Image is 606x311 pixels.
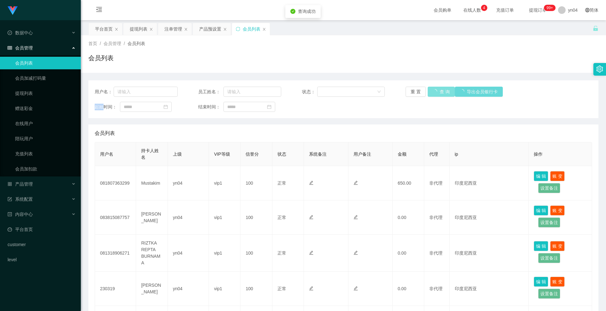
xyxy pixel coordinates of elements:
td: 081318906271 [95,235,136,272]
button: 设置备注 [538,217,560,227]
button: 账 变 [550,205,565,216]
td: [PERSON_NAME] [136,272,168,306]
td: 100 [241,235,272,272]
i: 图标: edit [353,181,358,185]
sup: 4 [481,5,487,11]
span: 持卡人姓名 [141,148,159,160]
span: 员工姓名： [198,89,223,95]
button: 设置备注 [538,253,560,263]
a: 在线用户 [15,117,76,130]
i: 图标: unlock [593,26,598,31]
div: 注单管理 [164,23,182,35]
span: 结束时间： [198,104,223,110]
td: yn04 [168,200,209,235]
span: 用户名 [100,152,113,157]
td: Mustakim [136,166,168,200]
span: 系统配置 [8,197,33,202]
td: vip1 [209,235,241,272]
a: 陪玩用户 [15,132,76,145]
span: ip [455,152,458,157]
a: customer [8,238,76,251]
i: 图标: down [377,90,381,94]
button: 重 置 [406,87,426,97]
i: 图标: edit [309,215,313,219]
span: VIP等级 [214,152,230,157]
button: 编 辑 [534,171,548,181]
i: 图标: close [262,27,266,31]
button: 账 变 [550,241,565,251]
i: 图标: table [8,46,12,50]
i: 图标: close [223,27,227,31]
i: 图标: form [8,197,12,201]
i: 图标: setting [596,66,603,72]
input: 请输入 [223,87,281,97]
span: 正常 [277,181,286,186]
td: 230319 [95,272,136,306]
span: 非代理 [429,286,443,291]
i: 图标: edit [309,181,313,185]
div: 会员列表 [243,23,260,35]
span: 用户名： [95,89,114,95]
td: 083815087757 [95,200,136,235]
input: 请输入 [114,87,178,97]
span: 在线人数 [460,8,484,12]
button: 账 变 [550,277,565,287]
span: 非代理 [429,181,443,186]
td: vip1 [209,272,241,306]
button: 设置备注 [538,183,560,193]
i: 图标: calendar [163,105,168,109]
i: 图标: profile [8,212,12,216]
i: 图标: close [184,27,188,31]
span: 金额 [398,152,407,157]
td: 0.00 [393,235,424,272]
td: yn04 [168,272,209,306]
td: 100 [241,166,272,200]
span: 会员管理 [104,41,121,46]
span: 正常 [277,286,286,291]
i: 图标: edit [353,215,358,219]
span: 内容中心 [8,212,33,217]
div: 产品预设置 [199,23,221,35]
td: 100 [241,272,272,306]
td: 0.00 [393,272,424,306]
i: 图标: check-circle-o [8,31,12,35]
i: 图标: sync [236,27,240,31]
p: 4 [483,5,485,11]
span: 系统备注 [309,152,327,157]
span: 数据中心 [8,30,33,35]
span: 会员列表 [95,130,115,137]
button: 编 辑 [534,205,548,216]
td: vip1 [209,166,241,200]
td: 081807363299 [95,166,136,200]
i: 图标: edit [353,286,358,291]
span: 信誉分 [246,152,259,157]
img: logo.9652507e.png [8,6,18,15]
span: 会员列表 [128,41,145,46]
div: 提现列表 [130,23,147,35]
span: 非代理 [429,215,443,220]
span: 正常 [277,251,286,256]
a: 会员加减打码量 [15,72,76,84]
td: 印度尼西亚 [450,166,529,200]
span: 上级 [173,152,182,157]
td: [PERSON_NAME] [136,200,168,235]
span: 起始时间： [95,104,120,110]
span: 提现订单 [526,8,550,12]
button: 编 辑 [534,241,548,251]
button: 编 辑 [534,277,548,287]
span: 代理 [429,152,438,157]
span: / [124,41,125,46]
i: 图标: close [149,27,153,31]
td: 650.00 [393,166,424,200]
span: 操作 [534,152,543,157]
span: 用户备注 [353,152,371,157]
span: 首页 [88,41,97,46]
span: 充值订单 [493,8,517,12]
span: 正常 [277,215,286,220]
a: 会员列表 [15,57,76,69]
a: 会员加扣款 [15,163,76,175]
button: 账 变 [550,171,565,181]
span: 非代理 [429,251,443,256]
span: 状态 [277,152,286,157]
span: 查询成功 [298,9,316,14]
